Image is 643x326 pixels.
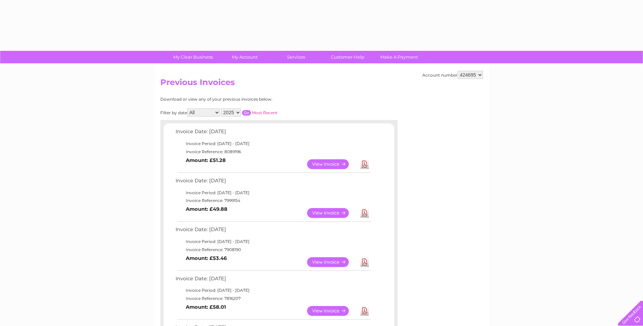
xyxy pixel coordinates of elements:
[360,306,369,316] a: Download
[174,286,372,294] td: Invoice Period: [DATE] - [DATE]
[307,159,357,169] a: View
[174,225,372,238] td: Invoice Date: [DATE]
[174,127,372,140] td: Invoice Date: [DATE]
[360,159,369,169] a: Download
[422,71,483,79] div: Account number
[186,304,226,310] b: Amount: £58.01
[160,78,483,90] h2: Previous Invoices
[174,148,372,156] td: Invoice Reference: 8089196
[186,255,227,261] b: Amount: £53.46
[160,97,338,102] div: Download or view any of your previous invoices below.
[174,189,372,197] td: Invoice Period: [DATE] - [DATE]
[174,274,372,287] td: Invoice Date: [DATE]
[174,246,372,254] td: Invoice Reference: 7908190
[360,208,369,218] a: Download
[165,51,221,63] a: My Clear Business
[217,51,273,63] a: My Account
[307,208,357,218] a: View
[268,51,324,63] a: Services
[307,257,357,267] a: View
[186,206,227,212] b: Amount: £49.88
[252,110,278,115] a: Most Recent
[307,306,357,316] a: View
[186,157,226,163] b: Amount: £51.28
[320,51,376,63] a: Customer Help
[174,140,372,148] td: Invoice Period: [DATE] - [DATE]
[174,238,372,246] td: Invoice Period: [DATE] - [DATE]
[360,257,369,267] a: Download
[174,294,372,303] td: Invoice Reference: 7816207
[160,108,338,117] div: Filter by date
[174,197,372,205] td: Invoice Reference: 7999154
[174,176,372,189] td: Invoice Date: [DATE]
[371,51,427,63] a: Make A Payment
